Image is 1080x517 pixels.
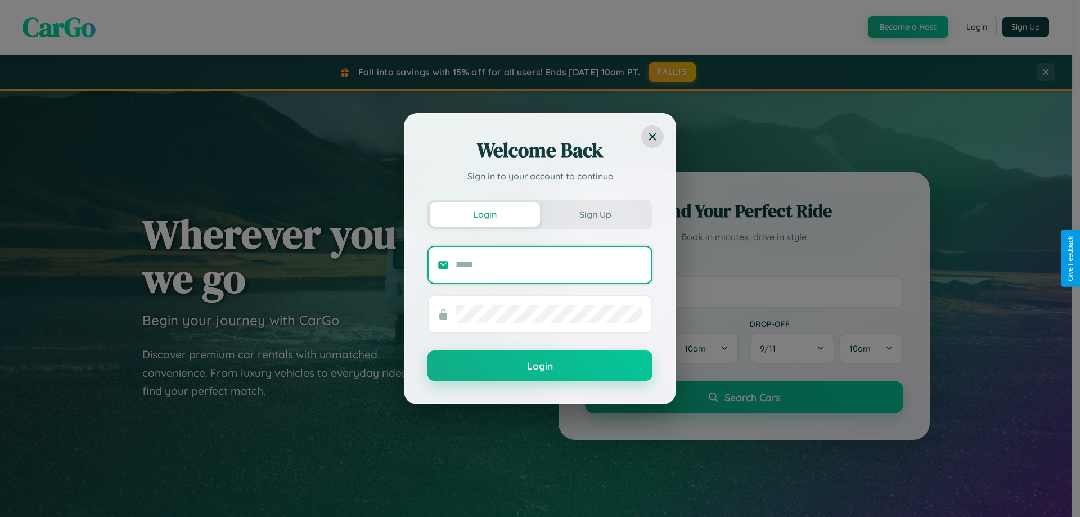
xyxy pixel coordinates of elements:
[427,350,652,381] button: Login
[1066,236,1074,281] div: Give Feedback
[540,202,650,227] button: Sign Up
[427,137,652,164] h2: Welcome Back
[430,202,540,227] button: Login
[427,169,652,183] p: Sign in to your account to continue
